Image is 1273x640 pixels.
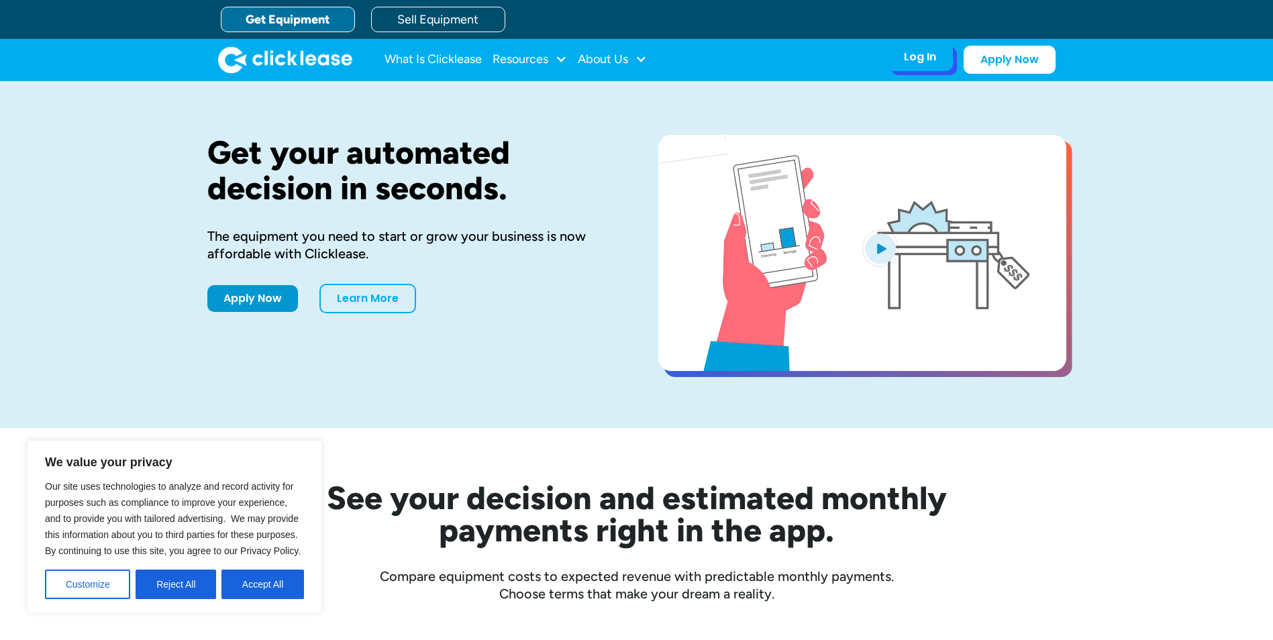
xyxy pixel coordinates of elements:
[221,570,304,599] button: Accept All
[207,227,615,262] div: The equipment you need to start or grow your business is now affordable with Clicklease.
[261,482,1013,546] h2: See your decision and estimated monthly payments right in the app.
[578,46,647,73] div: About Us
[45,481,301,556] span: Our site uses technologies to analyze and record activity for purposes such as compliance to impr...
[207,135,615,206] h1: Get your automated decision in seconds.
[862,229,899,267] img: Blue play button logo on a light blue circular background
[319,284,416,313] a: Learn More
[218,46,352,73] a: home
[904,50,936,64] div: Log In
[207,285,298,312] a: Apply Now
[371,7,505,32] a: Sell Equipment
[218,46,352,73] img: Clicklease logo
[45,570,130,599] button: Customize
[136,570,216,599] button: Reject All
[221,7,355,32] a: Get Equipment
[45,454,304,470] p: We value your privacy
[493,46,567,73] div: Resources
[207,568,1066,602] div: Compare equipment costs to expected revenue with predictable monthly payments. Choose terms that ...
[964,46,1056,74] a: Apply Now
[27,440,322,613] div: We value your privacy
[658,135,1066,371] a: open lightbox
[385,46,482,73] a: What Is Clicklease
